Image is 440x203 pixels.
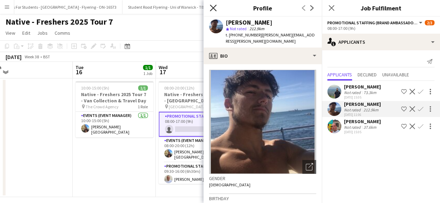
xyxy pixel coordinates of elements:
div: 1 Job [143,71,152,76]
div: [DATE] 11:06 [344,112,381,117]
a: View [3,28,18,37]
div: Applicants [322,34,440,50]
span: Edit [22,30,30,36]
span: Declined [358,72,377,77]
span: View [6,30,15,36]
h1: Native - Freshers 2025 Tour 7 [6,17,113,27]
span: [GEOGRAPHIC_DATA] (Oxstalls Campus) [169,104,219,109]
h3: Native - Freshers 2025 Tour 7 - [GEOGRAPHIC_DATA] [159,91,237,104]
app-card-role: Events (Event Manager)1/110:00-15:00 (5h)[PERSON_NAME][GEOGRAPHIC_DATA] [75,112,153,137]
a: Jobs [34,28,50,37]
span: Tue [75,64,83,70]
h3: Profile [203,3,322,12]
span: 1/1 [143,65,153,70]
span: Week 38 [23,54,40,59]
span: Not rated [230,26,247,31]
span: 08:00-20:00 (12h) [164,85,194,91]
span: 10:00-15:00 (5h) [81,85,109,91]
div: Not rated [344,107,362,112]
app-job-card: 10:00-15:00 (5h)1/1Native - Freshers 2025 Tour 7 - Van Collection & Travel Day The Crowd Agency1 ... [75,81,153,137]
app-card-role: Promotional Staffing (Brand Ambassadors)1/109:30-16:00 (6h30m)[PERSON_NAME] [159,162,237,186]
div: 37.6km [362,125,378,130]
span: Wed [159,64,168,70]
div: 08:00-17:00 (9h) [327,26,434,31]
div: Not rated [344,90,362,95]
div: [PERSON_NAME] [344,101,381,107]
div: 212.9km [362,107,380,112]
span: Applicants [327,72,352,77]
span: 1/1 [138,85,148,91]
span: Promotional Staffing (Brand Ambassadors) [327,20,418,25]
div: [DATE] 15:05 [344,130,381,134]
div: [PERSON_NAME] [226,19,272,26]
app-card-role: Promotional Staffing (Brand Ambassadors)1I5A0/108:00-17:00 (9h) [159,112,237,137]
div: [DATE] 15:05 [344,95,381,100]
div: Bio [203,48,322,64]
div: Open photos pop-in [302,160,316,174]
span: 2/3 [425,20,434,25]
span: 17 [158,68,168,76]
div: Not rated [344,125,362,130]
button: Promotional Staffing (Brand Ambassadors) [327,20,423,25]
span: t. [PHONE_NUMBER] [226,32,262,37]
span: Unavailable [382,72,409,77]
h3: Job Fulfilment [322,3,440,12]
app-card-role: Events (Event Manager)1/108:00-20:00 (12h)[PERSON_NAME][GEOGRAPHIC_DATA] [159,137,237,162]
span: 212.9km [248,26,266,31]
h3: Birthday [209,195,316,202]
a: Edit [19,28,33,37]
h3: Native - Freshers 2025 Tour 7 - Van Collection & Travel Day [75,91,153,104]
img: Crew avatar or photo [209,70,316,174]
span: Jobs [37,30,48,36]
span: 16 [74,68,83,76]
div: [PERSON_NAME] [344,84,381,90]
span: | [PERSON_NAME][EMAIL_ADDRESS][PERSON_NAME][DOMAIN_NAME] [226,32,315,44]
span: Comms [55,30,70,36]
div: [DATE] [6,53,22,60]
div: 73.3km [362,90,378,95]
span: [DEMOGRAPHIC_DATA] [209,182,250,187]
div: [PERSON_NAME] [344,118,381,125]
h3: Gender [209,175,316,181]
app-job-card: 08:00-20:00 (12h)2/3Native - Freshers 2025 Tour 7 - [GEOGRAPHIC_DATA] [GEOGRAPHIC_DATA] (Oxstalls... [159,81,237,184]
span: The Crowd Agency [86,104,119,109]
a: Comms [52,28,73,37]
span: 1 Role [138,104,148,109]
button: Student Roost Flyering - Uni of Warwick - TBC [122,0,212,14]
div: BST [43,54,50,59]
